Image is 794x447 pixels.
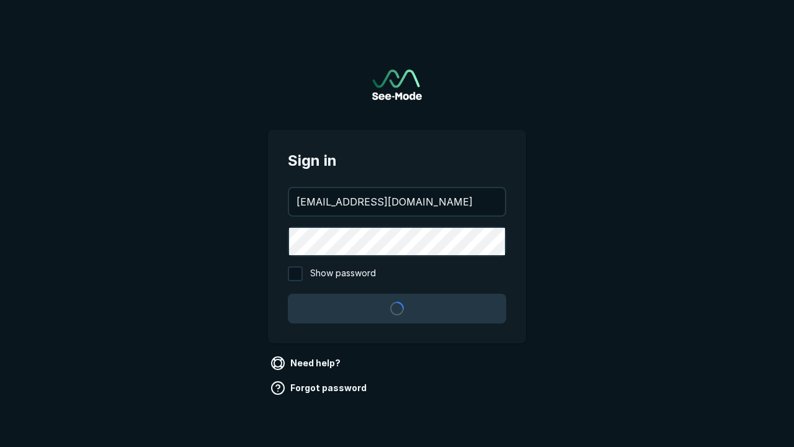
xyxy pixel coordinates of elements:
a: Need help? [268,353,346,373]
a: Forgot password [268,378,372,398]
span: Sign in [288,150,506,172]
input: your@email.com [289,188,505,215]
span: Show password [310,266,376,281]
img: See-Mode Logo [372,70,422,100]
a: Go to sign in [372,70,422,100]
